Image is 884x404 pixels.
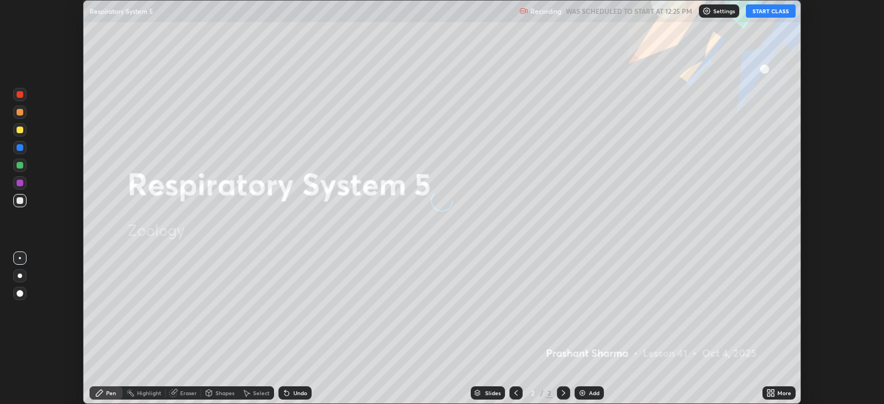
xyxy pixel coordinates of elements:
img: class-settings-icons [702,7,711,15]
button: START CLASS [746,4,796,18]
div: 2 [546,388,552,398]
div: Highlight [137,390,161,396]
h5: WAS SCHEDULED TO START AT 12:25 PM [566,6,692,16]
div: Slides [485,390,501,396]
div: Add [589,390,599,396]
div: Select [253,390,270,396]
div: 2 [527,390,538,396]
p: Recording [530,7,561,15]
div: Eraser [180,390,197,396]
img: recording.375f2c34.svg [519,7,528,15]
img: add-slide-button [578,389,587,397]
div: More [777,390,791,396]
div: Shapes [215,390,234,396]
p: Settings [713,8,735,14]
div: / [540,390,544,396]
div: Pen [106,390,116,396]
p: Respiratory System 5 [90,7,153,15]
div: Undo [293,390,307,396]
